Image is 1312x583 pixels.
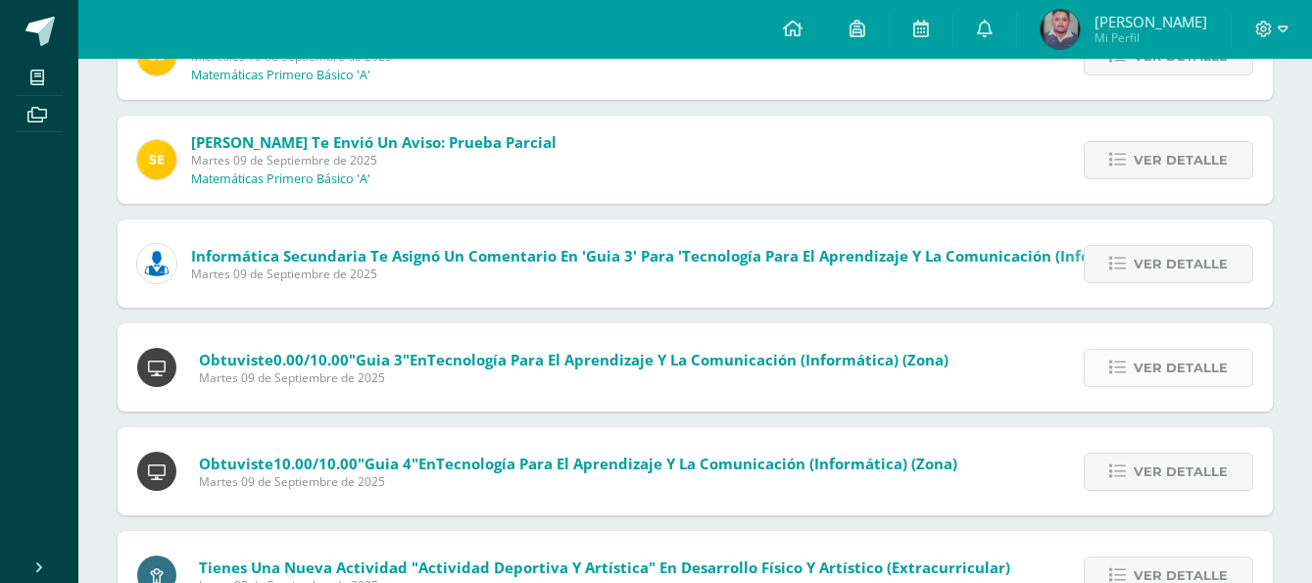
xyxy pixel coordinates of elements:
[191,132,557,152] span: [PERSON_NAME] te envió un aviso: Prueba Parcial
[199,473,957,490] span: Martes 09 de Septiembre de 2025
[137,244,176,283] img: 6ed6846fa57649245178fca9fc9a58dd.png
[1041,10,1080,49] img: 4996760b725d245cd4cf0ac0e75d2339.png
[191,152,557,169] span: Martes 09 de Septiembre de 2025
[358,454,418,473] span: "Guia 4"
[1094,12,1207,31] span: [PERSON_NAME]
[1134,142,1228,178] span: Ver detalle
[1094,29,1207,46] span: Mi Perfil
[349,350,410,369] span: "Guia 3"
[199,350,948,369] span: Obtuviste en
[1134,350,1228,386] span: Ver detalle
[191,266,1157,282] span: Martes 09 de Septiembre de 2025
[199,454,957,473] span: Obtuviste en
[191,246,1157,266] span: Informática Secundaria te asignó un comentario en 'Guia 3' para 'Tecnología para el Aprendizaje y...
[427,350,948,369] span: Tecnología para el Aprendizaje y la Comunicación (Informática) (Zona)
[191,68,370,83] p: Matemáticas Primero Básico 'A'
[199,558,1010,577] span: Tienes una nueva actividad "Actividad Deportiva y Artística" En Desarrollo Físico y Artístico (Ex...
[273,454,358,473] span: 10.00/10.00
[1134,454,1228,490] span: Ver detalle
[199,369,948,386] span: Martes 09 de Septiembre de 2025
[137,140,176,179] img: 03c2987289e60ca238394da5f82a525a.png
[436,454,957,473] span: Tecnología para el Aprendizaje y la Comunicación (Informática) (Zona)
[1134,246,1228,282] span: Ver detalle
[273,350,349,369] span: 0.00/10.00
[191,171,370,187] p: Matemáticas Primero Básico 'A'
